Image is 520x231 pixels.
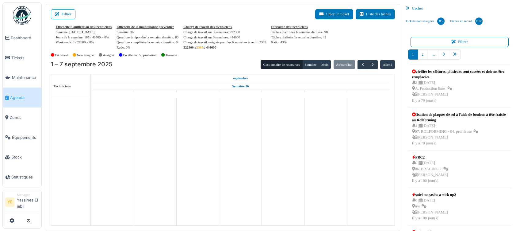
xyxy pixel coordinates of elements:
div: Semaine: [DATE] [DATE] [56,29,112,35]
span: 2385 [197,45,203,49]
div: Semaine: 36 [117,29,178,35]
img: Badge_color-CXgf-gQk.svg [13,6,31,25]
button: Aller à [380,60,395,69]
nav: pager [408,49,511,65]
a: 7 septembre 2025 [362,90,375,98]
a: Statistiques [3,167,41,187]
a: 1 septembre 2025 [231,74,250,82]
li: YE [5,198,14,207]
a: Dashboard [3,28,41,48]
a: Tickets [3,48,41,68]
label: En attente d'approbation [123,53,156,58]
a: 1 septembre 2025 [107,90,118,98]
button: Liste des tâches [356,9,395,19]
div: 85 [437,18,445,25]
button: Aujourd'hui [334,60,355,69]
a: YE ManagerYassines El jebli [5,193,39,213]
div: 222300 ≤ ≤ 444600 [183,45,266,50]
a: Maintenance [3,68,41,88]
div: Tâches planifiées la semaine dernière: 98 [271,29,328,35]
a: fixation de plaques de sol à l'aide de boulons à tête fraisée au Rollforming 1 |[DATE] 07. ROLFOR... [411,110,509,148]
a: 4 septembre 2025 [235,90,246,98]
li: Yassines El jebli [17,193,39,212]
a: 2 septembre 2025 [148,90,162,98]
div: Charge de travail assignée pour les 6 semaines à venir: 2385 [183,40,266,45]
a: Tickets non-assignés [403,13,447,29]
div: PRC2 [412,155,448,160]
div: Jours de la semaine: 185 / 46500 = 0% [56,35,112,40]
div: Manager [17,193,39,197]
span: Maintenance [12,75,39,80]
div: Questions complétées la semaine dernière: 0 [117,40,178,45]
a: PRC2 0 |[DATE] 06. BRACING 2 | [PERSON_NAME]Il y a 100 jour(s) [411,153,450,185]
button: Créer un ticket [315,9,353,19]
button: Mois [319,60,331,69]
a: Agenda [3,88,41,108]
div: Ratio: 0% [117,45,178,50]
div: Questions à répondre la semaine dernière: 80 [117,35,178,40]
div: Efficacité de la maintenance préventive [117,24,178,29]
a: vérifier les clôtures, plusieurs sont cassées et doivent être remplacées 2 |[DATE] A. Production ... [411,67,509,105]
div: fixation de plaques de sol à l'aide de boulons à tête fraisée au Rollforming [412,112,507,123]
a: 6 septembre 2025 [319,90,332,98]
span: Techniciens [54,84,71,88]
a: 1 [408,49,418,60]
span: Stock [11,154,39,160]
label: En retard [55,53,68,58]
button: Précédent [357,60,368,69]
span: Statistiques [11,174,39,180]
span: Agenda [10,95,39,100]
div: 1166 [475,18,483,25]
h2: 1 – 7 septembre 2025 [51,61,113,68]
button: Suivant [368,60,378,69]
button: Gestionnaire de ressources [261,60,302,69]
a: 3 septembre 2025 [192,90,204,98]
a: Tâches en retard [447,13,485,29]
a: Semaine 36 [231,82,250,90]
a: 5 septembre 2025 [277,90,289,98]
div: 1 | [DATE] 07. ROLFORMING - 04. profileuse | [PERSON_NAME] Il y a 70 jour(s) [412,123,507,147]
div: Week-ends: 0 / 27600 = 0% [56,40,112,45]
div: 0 | [DATE] 06. BRACING 2 | [PERSON_NAME] Il y a 100 jour(s) [412,160,448,184]
a: 2 [418,49,427,60]
a: Équipements [3,127,41,147]
div: Efficacité des techniciens [271,24,328,29]
label: Non assigné [77,53,94,58]
div: vérifier les clôtures, plusieurs sont cassées et doivent être remplacées [412,69,507,80]
div: Ratio: 43% [271,40,328,45]
a: suivi magasins a stick up2 0 |[DATE] n/a | [PERSON_NAME]Il y a 100 jour(s) [411,190,458,223]
label: Assigné [103,53,114,58]
span: Tickets [11,55,39,61]
div: 0 | [DATE] n/a | [PERSON_NAME] Il y a 100 jour(s) [412,198,456,221]
button: Filtrer [411,37,509,47]
div: Cacher [403,4,516,13]
label: Terminé [166,53,177,58]
span: Zones [10,115,39,120]
button: Filtrer [51,9,75,19]
div: Efficacité planification des techniciens [56,24,112,29]
span: Dashboard [11,35,39,41]
div: Tâches réalisées la semaine dernière: 43 [271,35,328,40]
a: Zones [3,108,41,127]
span: Équipements [12,135,39,140]
div: suivi magasins a stick up2 [412,192,456,198]
div: 2 | [DATE] A. Production lines | [PERSON_NAME] Il y a 70 jour(s) [412,80,507,104]
a: Stock [3,147,41,167]
div: Charge de travail sur 3 semaines: 222300 [183,29,266,35]
a: … [427,49,439,60]
div: Charge de travail sur 6 semaines: 444600 [183,35,266,40]
div: Charge de travail des techniciens [183,24,266,29]
button: Semaine [302,60,319,69]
